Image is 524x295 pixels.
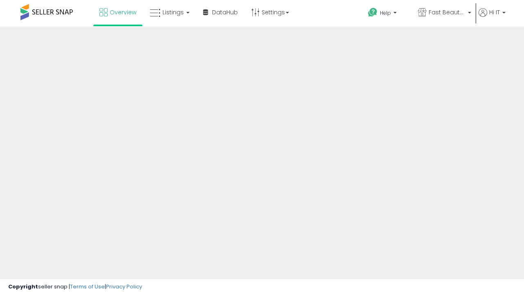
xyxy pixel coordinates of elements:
[489,8,500,16] span: Hi IT
[8,283,38,290] strong: Copyright
[361,1,411,27] a: Help
[70,283,105,290] a: Terms of Use
[429,8,465,16] span: Fast Beauty ([GEOGRAPHIC_DATA])
[380,9,391,16] span: Help
[212,8,238,16] span: DataHub
[368,7,378,18] i: Get Help
[479,8,506,27] a: Hi IT
[106,283,142,290] a: Privacy Policy
[163,8,184,16] span: Listings
[8,283,142,291] div: seller snap | |
[110,8,136,16] span: Overview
